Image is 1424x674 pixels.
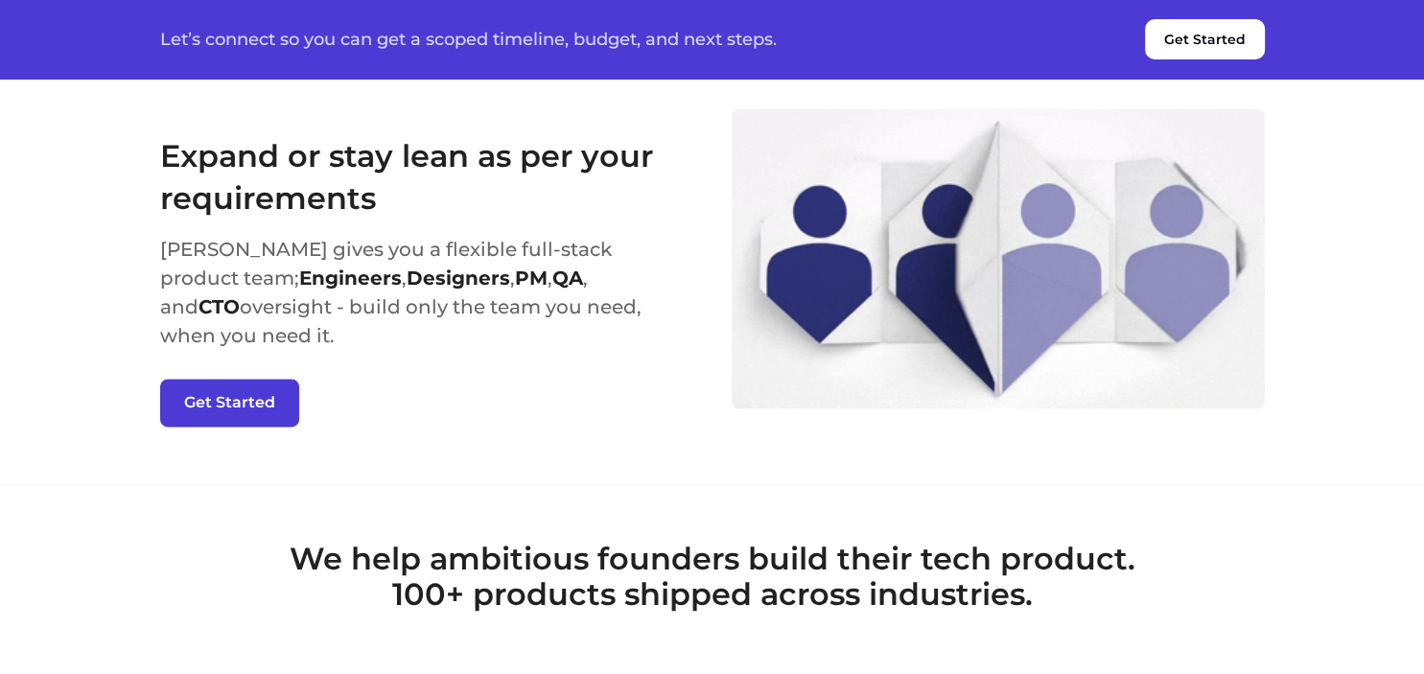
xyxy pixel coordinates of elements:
p: [PERSON_NAME] gives you a flexible full-stack product team; , , , , and oversight - build only th... [160,235,693,350]
button: Get Started [1145,19,1265,59]
strong: Engineers [299,267,402,290]
strong: CTO [198,295,240,318]
h3: Expand or stay lean as per your requirements [160,135,693,220]
strong: PM [515,267,548,290]
button: Get Started [160,379,299,427]
h2: We help ambitious founders build their tech product. 100+ products shipped across industries. [160,542,1265,613]
strong: Designers [407,267,510,290]
img: how it works image [732,108,1265,408]
p: Let’s connect so you can get a scoped timeline, budget, and next steps. [160,30,777,49]
strong: QA [552,267,583,290]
